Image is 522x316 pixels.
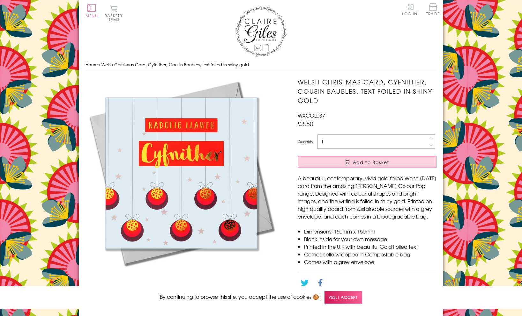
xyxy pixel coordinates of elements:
label: Quantity [298,139,313,145]
span: Yes, I accept [324,291,362,304]
img: Claire Giles Greetings Cards [235,6,287,57]
a: Log In [402,3,417,16]
li: Comes with a grey envelope [304,258,436,266]
span: Trade [426,3,440,16]
button: Add to Basket [298,156,436,168]
button: Basket0 items [105,5,122,21]
p: A beautiful, contemporary, vivid gold foiled Welsh [DATE] card from the amazing [PERSON_NAME] Col... [298,174,436,220]
a: Home [86,61,98,68]
span: WXCOL037 [298,111,325,119]
li: Blank inside for your own message [304,235,436,243]
img: Welsh Christmas Card, Cyfnither, Cousin Baubles, text foiled in shiny gold [86,77,277,269]
span: Menu [86,13,98,18]
h1: Welsh Christmas Card, Cyfnither, Cousin Baubles, text foiled in shiny gold [298,77,436,105]
span: 0 items [108,13,122,22]
span: £3.50 [298,119,313,128]
button: Menu [86,4,98,18]
nav: breadcrumbs [86,58,436,71]
span: Welsh Christmas Card, Cyfnither, Cousin Baubles, text foiled in shiny gold [101,61,249,68]
li: Printed in the U.K with beautiful Gold Foiled text [304,243,436,250]
li: Comes cello wrapped in Compostable bag [304,250,436,258]
span: Add to Basket [353,159,389,165]
li: Dimensions: 150mm x 150mm [304,227,436,235]
span: › [99,61,100,68]
a: Trade [426,3,440,17]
